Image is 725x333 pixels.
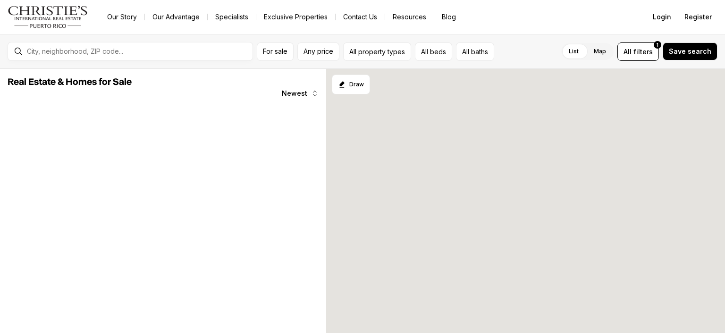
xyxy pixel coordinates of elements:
label: Map [586,43,614,60]
button: Allfilters1 [617,42,659,61]
button: Newest [276,84,324,103]
button: Register [679,8,717,26]
span: Real Estate & Homes for Sale [8,77,132,87]
button: Login [647,8,677,26]
span: Any price [303,48,333,55]
a: Resources [385,10,434,24]
a: Our Story [100,10,144,24]
button: Any price [297,42,339,61]
span: Newest [282,90,307,97]
span: Save search [669,48,711,55]
button: All property types [343,42,411,61]
span: All [624,47,632,57]
img: logo [8,6,88,28]
button: Contact Us [336,10,385,24]
label: List [561,43,586,60]
button: Save search [663,42,717,60]
a: Our Advantage [145,10,207,24]
button: For sale [257,42,294,61]
button: All baths [456,42,494,61]
button: Start drawing [332,75,370,94]
button: All beds [415,42,452,61]
span: filters [633,47,653,57]
a: Specialists [208,10,256,24]
span: Login [653,13,671,21]
span: Register [684,13,712,21]
span: For sale [263,48,287,55]
a: Blog [434,10,464,24]
a: Exclusive Properties [256,10,335,24]
span: 1 [657,41,658,49]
